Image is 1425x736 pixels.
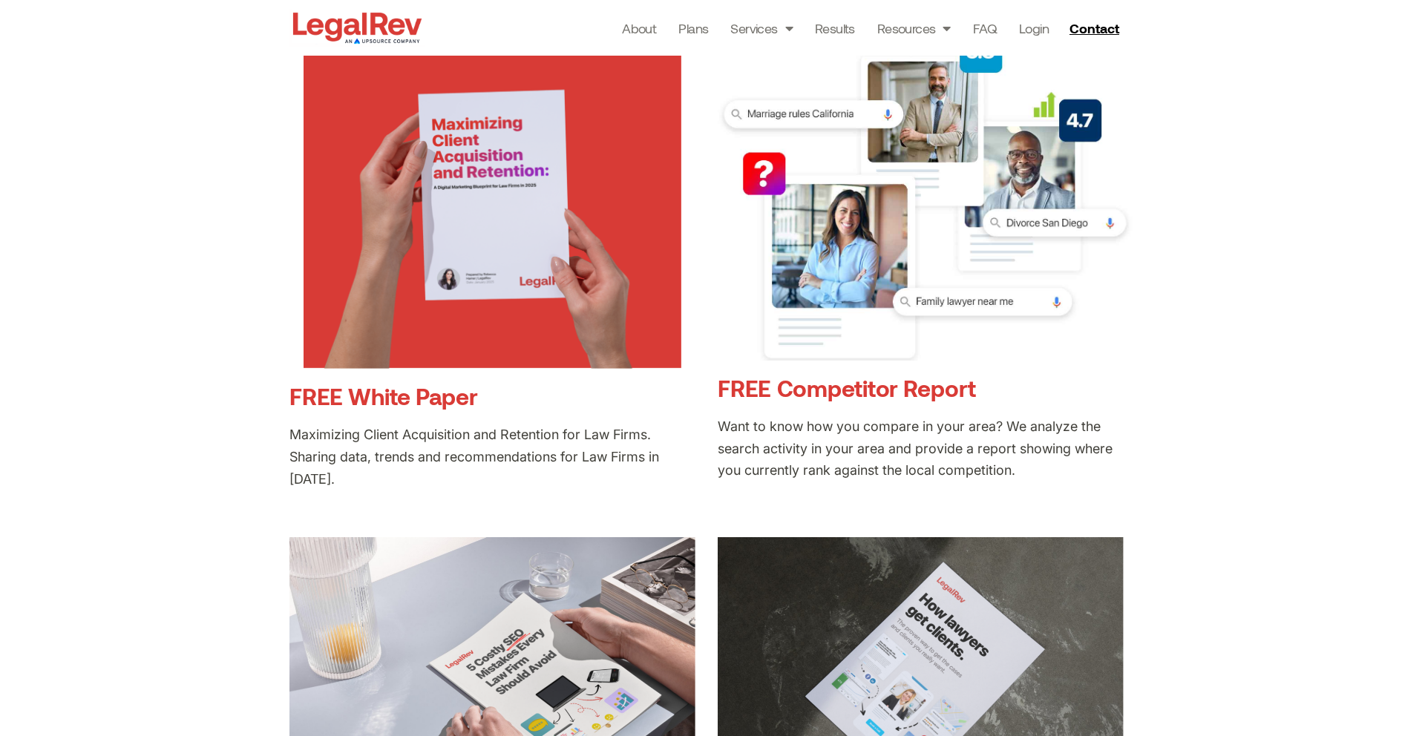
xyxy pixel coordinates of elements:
[622,18,1049,39] nav: Menu
[973,18,997,39] a: FAQ
[1064,16,1129,40] a: Contact
[730,18,793,39] a: Services
[622,18,656,39] a: About
[289,382,477,410] a: FREE White Paper
[289,427,659,487] span: Maximizing Client Acquisition and Retention for Law Firms. Sharing data, trends and recommendatio...
[718,415,1133,482] p: Want to know how you compare in your area? We analyze the search activity in your area and provid...
[1069,22,1119,35] span: Contact
[1019,18,1049,39] a: Login
[815,18,855,39] a: Results
[877,18,951,39] a: Resources
[678,18,708,39] a: Plans
[718,374,976,401] a: FREE Competitor Report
